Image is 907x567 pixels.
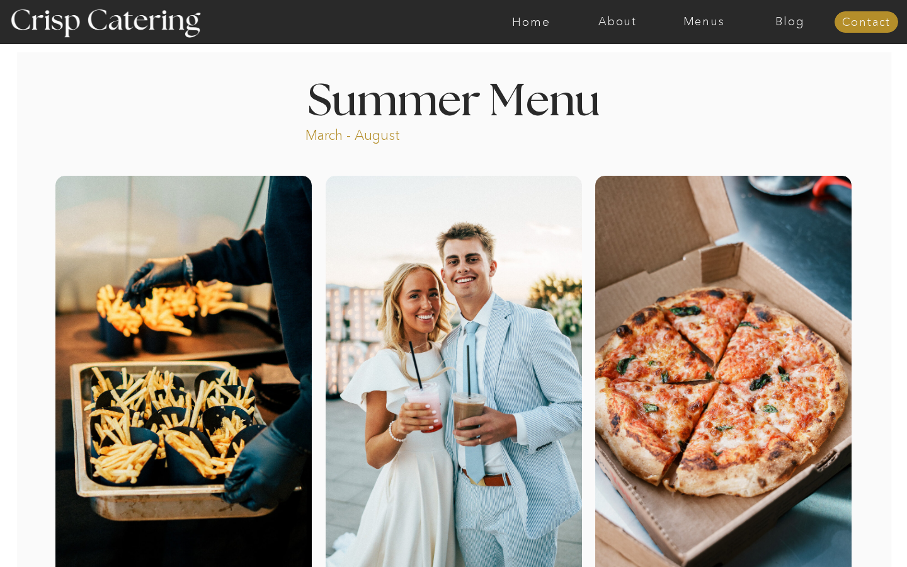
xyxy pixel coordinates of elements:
a: Blog [747,16,833,28]
a: Menus [661,16,747,28]
a: Home [488,16,574,28]
a: Contact [835,16,898,29]
a: About [574,16,661,28]
h1: Summer Menu [278,80,629,117]
p: March - August [305,126,479,140]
